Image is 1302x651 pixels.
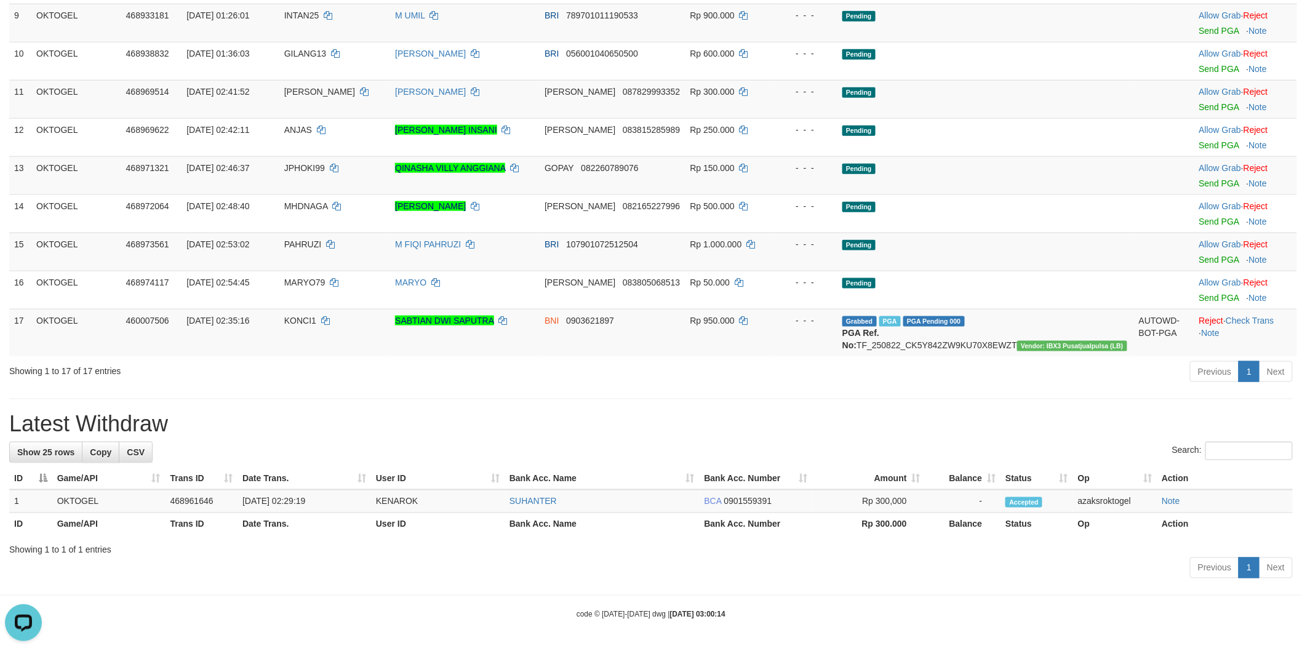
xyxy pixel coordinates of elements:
[1226,316,1274,325] a: Check Trans
[1205,442,1293,460] input: Search:
[509,497,557,506] a: SUHANTER
[705,497,722,506] span: BCA
[31,4,121,42] td: OKTOGEL
[238,490,371,513] td: [DATE] 02:29:19
[1199,201,1241,211] a: Allow Grab
[779,47,833,60] div: - - -
[779,162,833,174] div: - - -
[566,316,614,325] span: Copy 0903621897 to clipboard
[700,513,813,536] th: Bank Acc. Number
[700,467,813,490] th: Bank Acc. Number: activate to sort column ascending
[9,156,31,194] td: 13
[395,10,425,20] a: M UMIL
[1199,102,1239,112] a: Send PGA
[690,201,735,211] span: Rp 500.000
[1199,201,1244,211] span: ·
[566,49,638,58] span: Copy 056001040650500 to clipboard
[779,200,833,212] div: - - -
[690,316,735,325] span: Rp 950.000
[1249,255,1268,265] a: Note
[395,278,426,287] a: MARYO
[186,316,249,325] span: [DATE] 02:35:16
[126,10,169,20] span: 468933181
[690,87,735,97] span: Rp 300.000
[395,163,505,173] a: QINASHA VILLY ANGGIANA
[1249,140,1268,150] a: Note
[1199,293,1239,303] a: Send PGA
[126,201,169,211] span: 468972064
[1244,201,1268,211] a: Reject
[1194,156,1297,194] td: ·
[545,163,573,173] span: GOPAY
[842,87,876,98] span: Pending
[126,49,169,58] span: 468938832
[1073,467,1157,490] th: Op: activate to sort column ascending
[779,314,833,327] div: - - -
[9,490,52,513] td: 1
[1199,255,1239,265] a: Send PGA
[119,442,153,463] a: CSV
[545,125,615,135] span: [PERSON_NAME]
[1190,361,1239,382] a: Previous
[126,87,169,97] span: 468969514
[1199,163,1241,173] a: Allow Grab
[1073,513,1157,536] th: Op
[186,125,249,135] span: [DATE] 02:42:11
[1249,178,1268,188] a: Note
[1244,10,1268,20] a: Reject
[1199,125,1244,135] span: ·
[9,42,31,80] td: 10
[623,278,680,287] span: Copy 083805068513 to clipboard
[925,467,1001,490] th: Balance: activate to sort column ascending
[126,278,169,287] span: 468974117
[1199,163,1244,173] span: ·
[284,125,312,135] span: ANJAS
[566,239,638,249] span: Copy 107901072512504 to clipboard
[1194,309,1297,356] td: · ·
[395,87,466,97] a: [PERSON_NAME]
[126,316,169,325] span: 460007506
[127,447,145,457] span: CSV
[1157,467,1293,490] th: Action
[779,276,833,289] div: - - -
[1199,178,1239,188] a: Send PGA
[52,490,166,513] td: OKTOGEL
[1249,64,1268,74] a: Note
[371,467,505,490] th: User ID: activate to sort column ascending
[1259,361,1293,382] a: Next
[1005,497,1042,508] span: Accepted
[545,278,615,287] span: [PERSON_NAME]
[186,49,249,58] span: [DATE] 01:36:03
[186,278,249,287] span: [DATE] 02:54:45
[395,316,493,325] a: SABTIAN DWI SAPUTRA
[1199,49,1241,58] a: Allow Grab
[126,125,169,135] span: 468969622
[690,49,735,58] span: Rp 600.000
[1194,271,1297,309] td: ·
[1244,278,1268,287] a: Reject
[842,240,876,250] span: Pending
[238,513,371,536] th: Date Trans.
[779,86,833,98] div: - - -
[779,124,833,136] div: - - -
[779,238,833,250] div: - - -
[9,118,31,156] td: 12
[1162,497,1180,506] a: Note
[545,49,559,58] span: BRI
[1199,64,1239,74] a: Send PGA
[31,80,121,118] td: OKTOGEL
[879,316,901,327] span: Marked by azaksroktogel
[284,87,355,97] span: [PERSON_NAME]
[581,163,638,173] span: Copy 082260789076 to clipboard
[842,126,876,136] span: Pending
[31,118,121,156] td: OKTOGEL
[186,239,249,249] span: [DATE] 02:53:02
[166,490,238,513] td: 468961646
[1199,278,1244,287] span: ·
[9,233,31,271] td: 15
[812,513,925,536] th: Rp 300.000
[690,163,735,173] span: Rp 150.000
[842,164,876,174] span: Pending
[1194,233,1297,271] td: ·
[371,513,505,536] th: User ID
